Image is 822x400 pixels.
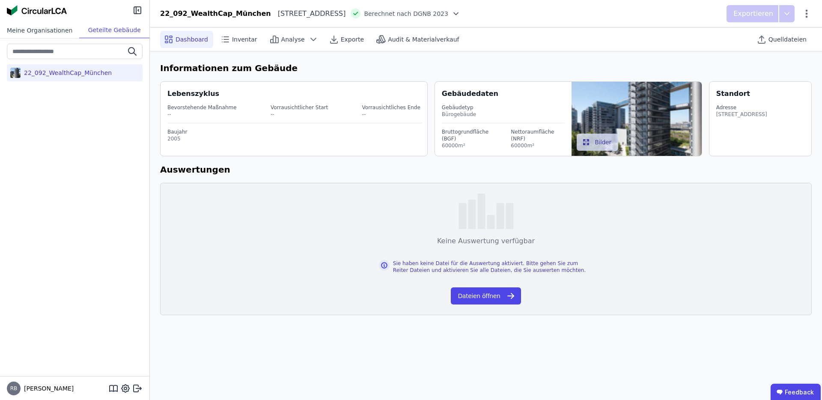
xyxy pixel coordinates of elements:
span: Exporte [341,35,364,44]
div: Gebäudedaten [442,89,572,99]
button: Bilder [577,134,618,151]
div: 22_092_WealthCap_München [21,69,112,77]
div: -- [271,111,328,118]
span: Berechnet nach DGNB 2023 [364,9,448,18]
span: Audit & Materialverkauf [388,35,459,44]
div: Adresse [716,104,767,111]
div: Sie haben keine Datei für die Auswertung aktiviert. Bitte gehen Sie zum Reiter Dateien und aktivi... [393,260,593,274]
img: Concular [7,5,67,15]
div: Vorrausichtlicher Start [271,104,328,111]
p: Exportieren [733,9,775,19]
div: -- [362,111,420,118]
div: -- [167,111,237,118]
span: Quelldateien [768,35,807,44]
div: Bürogebäude [442,111,565,118]
img: 22_092_WealthCap_München [10,66,21,80]
div: Geteilte Gebäude [79,22,149,38]
div: Bevorstehende Maßnahme [167,104,237,111]
div: 2005 [167,135,422,142]
div: Nettoraumfläche (NRF) [511,128,565,142]
div: Standort [716,89,750,99]
h6: Auswertungen [160,163,812,176]
div: 22_092_WealthCap_München [160,9,271,19]
div: 60000m² [511,142,565,149]
span: RB [10,386,18,391]
div: Baujahr [167,128,422,135]
div: 60000m² [442,142,499,149]
div: Lebenszyklus [167,89,219,99]
h6: Informationen zum Gebäude [160,62,812,75]
img: empty-state [459,194,514,229]
span: [PERSON_NAME] [21,384,74,393]
div: Vorrausichtliches Ende [362,104,420,111]
div: Gebäudetyp [442,104,565,111]
div: [STREET_ADDRESS] [716,111,767,118]
span: Analyse [281,35,305,44]
div: Keine Auswertung verfügbar [437,236,535,246]
div: [STREET_ADDRESS] [271,9,346,19]
button: Dateien öffnen [451,287,521,304]
span: Inventar [232,35,257,44]
div: Bruttogrundfläche (BGF) [442,128,499,142]
span: Dashboard [176,35,208,44]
